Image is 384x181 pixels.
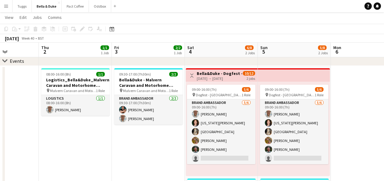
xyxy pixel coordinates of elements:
[30,13,44,21] a: Jobs
[46,13,64,21] a: Comms
[89,0,111,12] button: Oddbox
[20,15,27,20] span: Edit
[5,35,19,41] div: [DATE]
[10,58,24,64] div: Events
[5,15,13,20] span: View
[62,0,89,12] button: Pact Coffee
[32,0,62,12] button: Bella & Duke
[17,13,29,21] a: Edit
[48,15,62,20] span: Comms
[2,13,16,21] a: View
[38,36,44,41] div: BST
[33,15,42,20] span: Jobs
[13,0,32,12] button: Tuggs
[20,36,35,41] span: Week 40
